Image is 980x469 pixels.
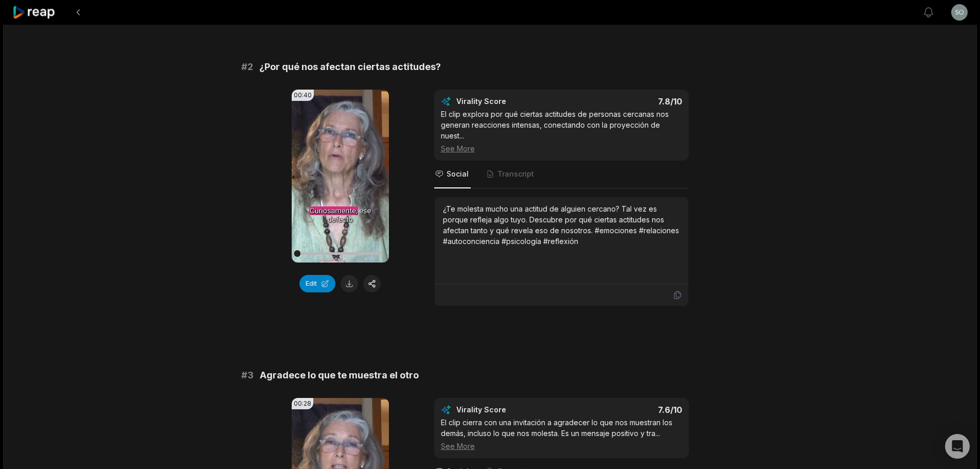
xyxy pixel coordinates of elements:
[441,143,682,154] div: See More
[447,169,469,179] span: Social
[441,109,682,154] div: El clip explora por qué ciertas actitudes de personas cercanas nos generan reacciones intensas, c...
[572,405,682,415] div: 7.6 /10
[241,60,253,74] span: # 2
[241,368,254,383] span: # 3
[443,203,680,247] div: ¿Te molesta mucho una actitud de alguien cercano? Tal vez es porque refleja algo tuyo. Descubre p...
[299,275,335,292] button: Edit
[456,405,567,415] div: Virality Score
[292,90,389,263] video: Your browser does not support mp4 format.
[945,434,970,459] div: Open Intercom Messenger
[572,96,682,107] div: 7.8 /10
[441,417,682,451] div: El clip cierra con una invitación a agradecer lo que nos muestran los demás, incluso lo que nos m...
[497,169,534,179] span: Transcript
[456,96,567,107] div: Virality Score
[441,441,682,451] div: See More
[259,60,441,74] span: ¿Por qué nos afectan ciertas actitudes?
[434,161,689,188] nav: Tabs
[260,368,419,383] span: Agradece lo que te muestra el otro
